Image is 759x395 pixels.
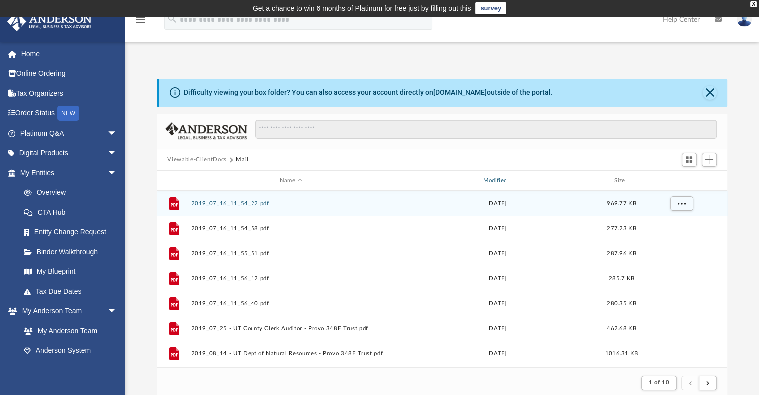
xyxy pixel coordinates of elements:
[167,13,178,24] i: search
[682,153,697,167] button: Switch to Grid View
[646,176,716,185] div: id
[14,341,127,361] a: Anderson System
[608,276,634,281] span: 285.7 KB
[7,123,132,143] a: Platinum Q&Aarrow_drop_down
[601,176,641,185] div: Size
[7,163,132,183] a: My Entitiesarrow_drop_down
[135,14,147,26] i: menu
[607,201,636,206] span: 969.77 KB
[605,351,638,356] span: 1016.31 KB
[14,281,132,301] a: Tax Due Dates
[475,2,506,14] a: survey
[191,325,392,332] button: 2019_07_25 - UT County Clerk Auditor - Provo 348E Trust.pdf
[396,274,597,283] div: [DATE]
[649,380,669,385] span: 1 of 10
[107,123,127,144] span: arrow_drop_down
[191,250,392,257] button: 2019_07_16_11_55_51.pdf
[750,1,757,7] div: close
[14,222,132,242] a: Entity Change Request
[7,103,132,124] a: Order StatusNEW
[190,176,391,185] div: Name
[607,226,636,231] span: 277.23 KB
[191,225,392,232] button: 2019_07_16_11_54_58.pdf
[4,12,95,31] img: Anderson Advisors Platinum Portal
[184,87,553,98] div: Difficulty viewing your box folder? You can also access your account directly on outside of the p...
[253,2,471,14] div: Get a chance to win 6 months of Platinum for free just by filling out this
[396,299,597,308] div: [DATE]
[607,301,636,306] span: 280.35 KB
[135,19,147,26] a: menu
[703,86,717,100] button: Close
[14,202,132,222] a: CTA Hub
[702,153,717,167] button: Add
[14,262,127,282] a: My Blueprint
[57,106,79,121] div: NEW
[255,120,716,139] input: Search files and folders
[737,12,752,27] img: User Pic
[396,324,597,333] div: [DATE]
[191,275,392,282] button: 2019_07_16_11_56_12.pdf
[167,155,226,164] button: Viewable-ClientDocs
[396,224,597,233] div: [DATE]
[607,251,636,256] span: 287.96 KB
[157,191,728,367] div: grid
[107,301,127,322] span: arrow_drop_down
[641,376,677,390] button: 1 of 10
[7,301,127,321] a: My Anderson Teamarrow_drop_down
[107,143,127,164] span: arrow_drop_down
[14,183,132,203] a: Overview
[7,83,132,103] a: Tax Organizers
[396,249,597,258] div: [DATE]
[396,176,597,185] div: Modified
[107,163,127,183] span: arrow_drop_down
[433,88,487,96] a: [DOMAIN_NAME]
[161,176,186,185] div: id
[670,196,693,211] button: More options
[14,321,122,341] a: My Anderson Team
[7,44,132,64] a: Home
[191,350,392,357] button: 2019_08_14 - UT Dept of Natural Resources - Provo 348E Trust.pdf
[7,143,132,163] a: Digital Productsarrow_drop_down
[14,242,132,262] a: Binder Walkthrough
[191,300,392,307] button: 2019_07_16_11_56_40.pdf
[396,349,597,358] div: [DATE]
[14,360,127,380] a: Client Referrals
[607,326,636,331] span: 462.68 KB
[236,155,249,164] button: Mail
[7,64,132,84] a: Online Ordering
[191,200,392,207] button: 2019_07_16_11_54_22.pdf
[396,199,597,208] div: [DATE]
